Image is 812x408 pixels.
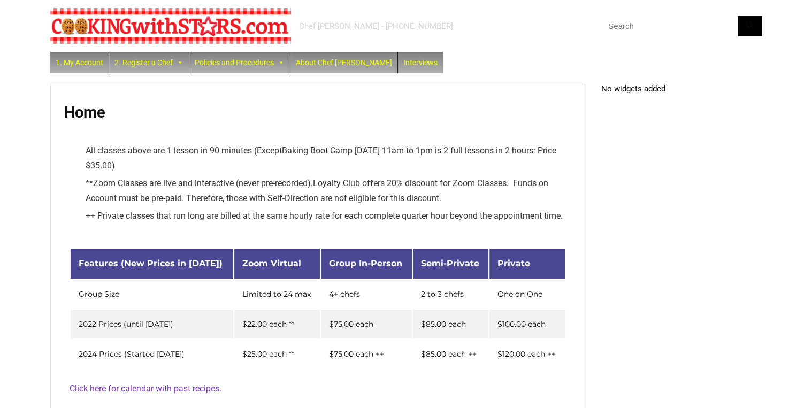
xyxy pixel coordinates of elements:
[497,290,557,298] div: One on One
[421,290,480,298] div: 2 to 3 chefs
[50,52,109,73] a: 1. My Account
[290,52,397,73] a: About Chef [PERSON_NAME]
[70,383,221,394] a: Click here for calendar with past recipes.
[601,84,762,94] p: No widgets added
[79,350,225,358] div: 2024 Prices (Started [DATE])
[299,21,453,32] div: Chef [PERSON_NAME] - [PHONE_NUMBER]
[738,16,762,36] button: Search
[109,52,189,73] a: 2. Register a Chef
[329,320,404,328] div: $75.00 each
[497,350,557,358] div: $120.00 each ++
[79,320,225,328] div: 2022 Prices (until [DATE])
[242,290,312,298] div: Limited to 24 max
[398,52,443,73] a: Interviews
[189,52,290,73] a: Policies and Procedures
[242,258,301,268] span: Zoom Virtual
[242,350,312,358] div: $25.00 each **
[497,258,530,268] span: Private
[497,320,557,328] div: $100.00 each
[93,178,313,188] span: Zoom Classes are live and interactive (never pre-recorded).
[329,258,402,268] span: Group In-Person
[79,290,225,298] div: Group Size
[242,320,312,328] div: $22.00 each **
[421,320,480,328] div: $85.00 each
[601,16,762,36] input: Search
[86,145,556,171] span: Baking Boot Camp [DATE] 11am to 1pm is 2 full lessons in 2 hours: Price $35.00)
[421,258,479,268] span: Semi-Private
[64,103,571,121] h1: Home
[421,350,480,358] div: $85.00 each ++
[50,8,291,44] img: Chef Paula's Cooking With Stars
[329,350,404,358] div: $75.00 each ++
[79,258,223,268] span: Features (New Prices in [DATE])
[86,143,566,173] li: All classes above are 1 lesson in 90 minutes (Except
[86,209,566,224] li: ++ Private classes that run long are billed at the same hourly rate for each complete quarter hou...
[86,176,566,206] li: ** Loyalty Club offers 20% discount for Zoom Classes. Funds on Account must be pre-paid. Therefor...
[329,290,404,298] div: 4+ chefs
